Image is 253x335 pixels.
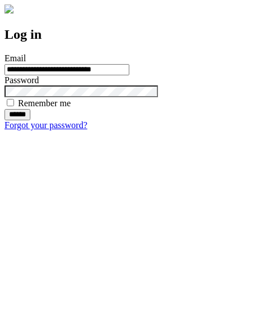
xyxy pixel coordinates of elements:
img: logo-4e3dc11c47720685a147b03b5a06dd966a58ff35d612b21f08c02c0306f2b779.png [4,4,13,13]
h2: Log in [4,27,249,42]
a: Forgot your password? [4,120,87,130]
label: Password [4,75,39,85]
label: Remember me [18,98,71,108]
label: Email [4,53,26,63]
